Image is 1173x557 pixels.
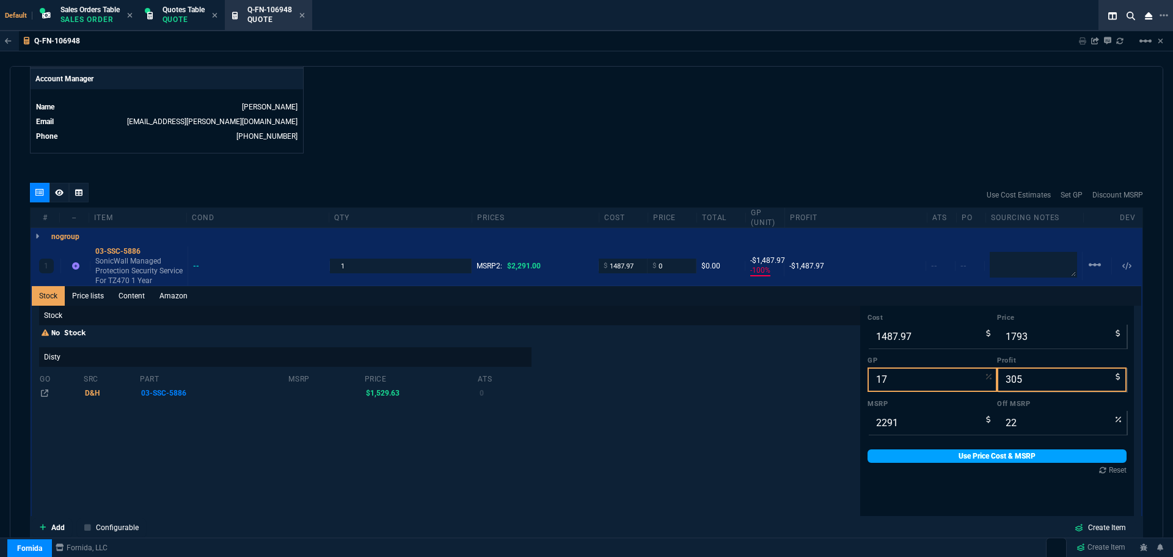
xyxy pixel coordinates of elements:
div: Item [89,213,187,223]
mat-icon: Example home icon [1138,34,1153,48]
th: src [83,369,139,386]
a: Use Price Cost & MSRP [868,449,1127,463]
div: -- [60,213,89,223]
label: MSRP [868,399,997,409]
th: go [39,369,83,386]
p: Account Manager [31,68,303,89]
span: -- [931,262,937,270]
span: Email [36,117,54,126]
div: # [31,213,60,223]
tr: SPP Annual [39,386,532,400]
a: Amazon [152,286,195,306]
span: Name [36,103,54,111]
div: PO [957,213,986,223]
nx-icon: Split Panels [1103,9,1122,23]
span: Phone [36,132,57,141]
p: -100% [750,265,770,276]
nx-icon: Close Workbench [1140,9,1157,23]
div: price [648,213,697,223]
p: -$1,487.97 [750,256,779,265]
mat-icon: Example home icon [1087,257,1102,272]
div: -$1,487.97 [789,261,921,271]
th: msrp [288,369,364,386]
span: Default [5,12,32,20]
th: part [139,369,288,386]
p: nogroup [51,232,79,242]
tr: undefined [35,130,298,142]
a: Price lists [65,286,111,306]
td: 03-SSC-5886 [139,386,288,400]
td: $1,529.63 [364,386,478,400]
a: [EMAIL_ADDRESS][PERSON_NAME][DOMAIN_NAME] [127,117,298,126]
label: Off MSRP [997,399,1127,409]
div: Profit [785,213,927,223]
p: Configurable [96,522,139,533]
a: Discount MSRP [1092,190,1143,201]
div: ATS [927,213,957,223]
p: No Stock [39,328,860,338]
a: Create Item [1065,519,1136,535]
p: Disty [39,347,532,367]
div: qty [329,213,472,223]
div: -- [193,261,211,271]
p: Quote [163,15,205,24]
p: 1 [44,261,48,271]
p: Add [51,522,65,533]
div: GP (unit) [746,208,785,227]
nx-icon: Close Tab [299,11,305,21]
nx-icon: Open New Tab [1160,10,1168,21]
p: Quote [247,15,292,24]
div: MSRP2: [477,261,593,271]
tr: undefined [35,116,298,128]
a: 714-586-5495 [236,132,298,141]
span: $ [652,261,656,271]
span: Quotes Table [163,6,205,14]
a: Content [111,286,152,306]
tr: undefined [35,101,298,113]
nx-icon: Close Tab [212,11,217,21]
a: Hide Workbench [1158,36,1163,46]
a: [PERSON_NAME] [242,103,298,111]
a: msbcCompanyName [52,542,111,553]
span: $2,291.00 [507,262,541,270]
p: SonicWall Managed Protection Security Service For TZ470 1 Year [95,256,183,286]
div: 03-SSC-5886 [95,246,183,256]
div: cost [599,213,648,223]
nx-icon: Search [1122,9,1140,23]
a: Set GP [1061,190,1083,201]
nx-icon: Back to Table [5,37,12,45]
div: Total [697,213,746,223]
label: GP [868,356,997,366]
p: Stock [39,306,860,325]
span: Sales Orders Table [60,6,120,14]
p: Q-FN-106948 [34,36,80,46]
th: ats [477,369,532,386]
div: dev [1113,213,1142,223]
a: Stock [32,286,65,306]
div: cond [187,213,329,223]
nx-icon: Close Tab [127,11,133,21]
div: Reset [1099,465,1127,475]
div: $0.00 [701,261,740,271]
span: $ [604,261,607,271]
p: Sales Order [60,15,120,24]
a: Use Cost Estimates [987,190,1051,201]
label: Cost [868,313,997,323]
nx-icon: Item not found in Business Central. The quote is still valid. [72,262,79,270]
span: -- [960,262,967,270]
div: Sourcing Notes [986,213,1084,223]
label: Price [997,313,1127,323]
td: 0 [477,386,532,400]
label: Profit [997,356,1127,366]
div: prices [472,213,599,223]
th: price [364,369,478,386]
span: Q-FN-106948 [247,6,292,14]
td: D&H [83,386,139,400]
a: Create Item [1072,539,1130,557]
